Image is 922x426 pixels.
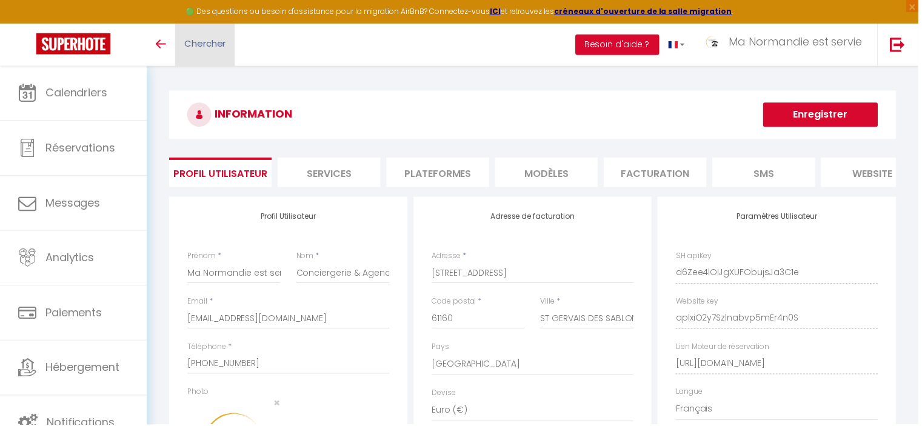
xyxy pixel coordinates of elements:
span: Paiements [45,306,102,321]
li: Facturation [606,158,709,188]
label: Website key [678,297,721,308]
h4: Paramètres Utilisateur [678,213,881,221]
button: Close [275,399,281,410]
label: Adresse [433,251,463,263]
label: Photo [188,388,209,399]
h4: Adresse de facturation [433,213,636,221]
span: Réservations [45,141,116,156]
label: Ville [543,297,557,308]
label: Nom [298,251,315,263]
li: MODÈLES [497,158,600,188]
img: logout [894,37,909,52]
button: Ouvrir le widget de chat LiveChat [10,5,46,41]
h4: Profil Utilisateur [188,213,391,221]
label: Prénom [188,251,216,263]
button: Besoin d'aide ? [578,35,662,55]
span: Calendriers [45,85,108,101]
button: Enregistrer [766,103,881,127]
a: ICI [492,6,503,16]
a: ... Ma Normandie est servie [697,24,881,66]
li: Services [279,158,382,188]
a: créneaux d'ouverture de la salle migration [556,6,735,16]
label: Téléphone [188,342,227,354]
span: Messages [45,196,101,211]
h3: INFORMATION [170,91,900,139]
span: Hébergement [45,361,120,376]
li: Plateformes [388,158,491,188]
label: Langue [678,388,705,399]
span: Chercher [185,37,227,50]
img: ... [706,36,724,48]
label: SH apiKey [678,251,715,263]
li: SMS [715,158,818,188]
a: Chercher [176,24,236,66]
label: Email [188,297,208,308]
label: Pays [433,342,451,354]
span: Analytics [45,251,95,266]
span: Ma Normandie est servie [732,34,866,49]
span: × [275,397,281,412]
label: Lien Moteur de réservation [678,342,772,354]
label: Devise [433,389,458,401]
li: Profil Utilisateur [170,158,273,188]
img: Super Booking [36,33,111,55]
label: Code postal [433,297,478,308]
